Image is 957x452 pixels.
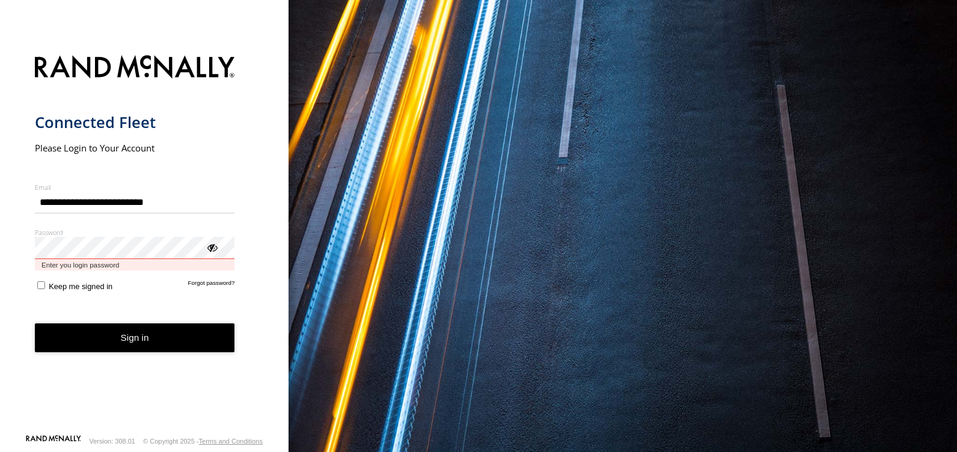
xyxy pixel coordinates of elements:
[206,241,218,253] div: ViewPassword
[35,53,235,84] img: Rand McNally
[143,438,263,445] div: © Copyright 2025 -
[35,112,235,132] h1: Connected Fleet
[90,438,135,445] div: Version: 308.01
[188,279,235,291] a: Forgot password?
[37,281,45,289] input: Keep me signed in
[35,183,235,192] label: Email
[35,48,254,434] form: main
[35,142,235,154] h2: Please Login to Your Account
[35,323,235,353] button: Sign in
[35,228,235,237] label: Password
[35,259,235,270] span: Enter you login password
[199,438,263,445] a: Terms and Conditions
[26,435,81,447] a: Visit our Website
[49,282,112,291] span: Keep me signed in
